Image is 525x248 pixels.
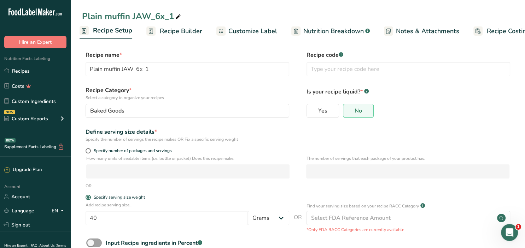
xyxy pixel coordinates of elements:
[306,155,509,162] p: The number of servings that each package of your product has.
[384,23,459,39] a: Notes & Attachments
[82,10,182,23] div: Plain muffin JAW_6x_1
[94,195,145,200] div: Specify serving size weight
[86,95,289,101] p: Select a category to organize your recipes
[160,26,202,36] span: Recipe Builder
[4,115,48,122] div: Custom Reports
[307,203,419,209] p: Find your serving size based on your recipe RACC Category
[86,155,290,162] p: How many units of sealable items (i.e. bottle or packet) Does this recipe make.
[39,243,56,248] a: About Us .
[318,107,327,114] span: Yes
[91,148,172,153] span: Specify number of packages and servings
[86,136,289,143] div: Specify the number of servings the recipe makes OR Fix a specific serving weight
[90,107,124,115] span: Baked Goods
[86,104,289,118] button: Baked Goods
[86,128,289,136] div: Define serving size details
[86,211,248,225] input: Type your serving size here
[307,86,510,96] p: Is your recipe liquid?
[303,26,364,36] span: Nutrition Breakdown
[515,224,521,230] span: 1
[4,36,66,48] button: Hire an Expert
[307,226,510,233] p: *Only FDA RACC Categories are currently available
[106,239,202,247] div: Input Recipe ingredients in Percent
[4,110,15,114] div: NEW
[355,107,362,114] span: No
[86,62,289,76] input: Type your recipe name here
[294,213,302,233] span: OR
[86,51,289,59] label: Recipe name
[501,224,518,241] iframe: Intercom live chat
[80,23,132,40] a: Recipe Setup
[291,23,370,39] a: Nutrition Breakdown
[216,23,277,39] a: Customize Label
[4,167,42,174] div: Upgrade Plan
[5,138,16,143] div: BETA
[93,26,132,35] span: Recipe Setup
[86,202,289,208] p: Add recipe serving size..
[307,51,510,59] label: Recipe code
[4,243,29,248] a: Hire an Expert .
[146,23,202,39] a: Recipe Builder
[4,205,34,217] a: Language
[86,86,289,101] label: Recipe Category
[396,26,459,36] span: Notes & Attachments
[31,243,39,248] a: FAQ .
[86,183,92,189] div: OR
[307,62,510,76] input: Type your recipe code here
[228,26,277,36] span: Customize Label
[52,206,66,215] div: EN
[311,214,391,222] div: Select FDA Reference Amount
